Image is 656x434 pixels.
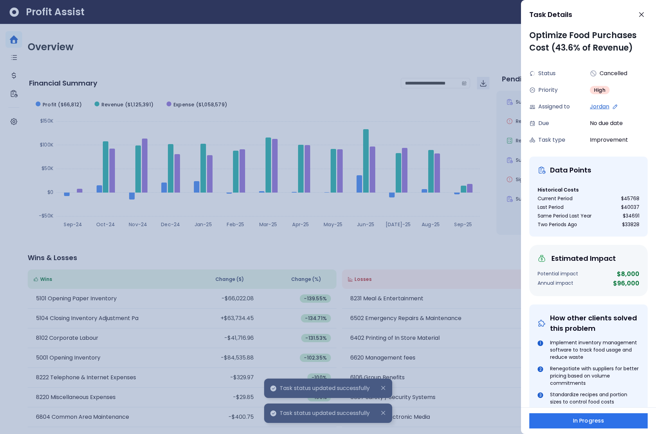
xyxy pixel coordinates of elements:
span: High [594,87,605,94]
div: $8,000 [617,269,639,278]
div: Same Period Last Year [538,212,592,220]
div: $40037 [621,204,639,211]
div: $33828 [622,221,639,228]
div: Data Points [550,165,591,175]
div: $34691 [623,212,639,220]
img: cancelled [590,70,597,77]
span: In Progress [573,417,604,425]
span: Cancelled [600,69,627,78]
span: No due date [590,119,623,127]
div: Implement inventory management software to track food usage and reduce waste [550,339,639,361]
div: Current Period [538,195,573,202]
div: Last Period [538,204,564,211]
div: Optimize Food Purchases Cost (43.6% of Revenue) [529,29,648,54]
div: $96,000 [613,278,639,288]
div: Potential impact [538,270,578,277]
span: Priority [538,86,558,94]
p: Historical Costs [538,186,639,194]
div: Task Details [529,9,630,20]
span: Task type [538,136,565,144]
div: $45768 [621,195,639,202]
button: In Progress [529,413,648,428]
div: 1 [538,340,543,346]
span: Jordan [590,103,609,111]
span: Improvement [590,136,628,144]
span: Assigned to [538,103,570,111]
div: Estimated Impact [551,253,616,264]
span: Status [538,69,556,78]
div: Standardize recipes and portion sizes to control food costs [550,391,639,406]
div: 3 [538,392,543,398]
div: How other clients solved this problem [550,313,639,334]
span: Due [538,119,549,127]
div: Annual impact [538,280,573,287]
div: Renegotiate with suppliers for better pricing based on volume commitments [550,365,639,387]
div: Two Periods Ago [538,221,577,228]
div: 2 [538,366,543,372]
